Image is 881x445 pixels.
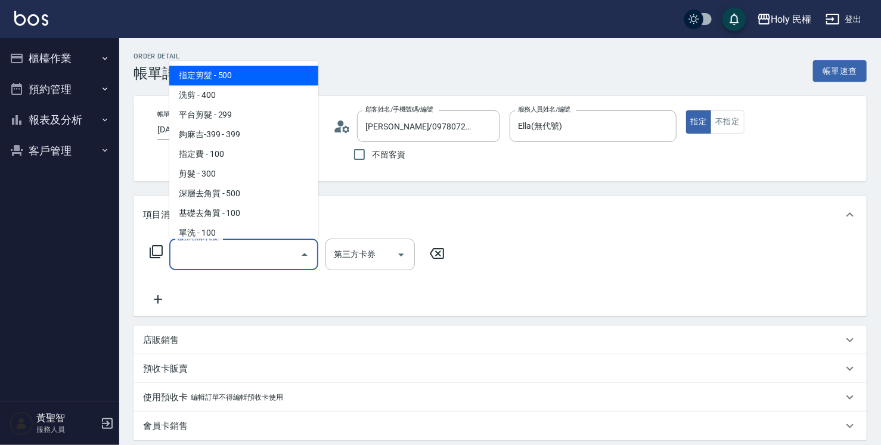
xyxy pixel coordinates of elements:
button: Close [295,245,314,264]
button: 報表及分析 [5,104,114,135]
img: Logo [14,11,48,26]
label: 服務人員姓名/編號 [518,105,570,114]
span: 指定費 - 100 [169,144,318,164]
button: 指定 [686,110,712,134]
p: 使用預收卡 [143,391,188,404]
span: 指定剪髮 - 500 [169,66,318,85]
button: Holy 民權 [752,7,817,32]
h2: Order detail [134,52,191,60]
button: Open [392,245,411,264]
img: Person [10,412,33,435]
button: 客戶管理 [5,135,114,166]
button: 櫃檯作業 [5,43,114,74]
span: 平台剪髮 - 299 [169,105,318,125]
span: 單洗 - 100 [169,223,318,243]
span: 剪髮 - 300 [169,164,318,184]
label: 顧客姓名/手機號碼/編號 [365,105,433,114]
button: save [722,7,746,31]
div: 會員卡銷售 [134,412,867,440]
p: 會員卡銷售 [143,420,188,432]
label: 帳單日期 [157,110,182,119]
span: 不留客資 [372,149,405,161]
p: 項目消費 [143,209,179,221]
div: 項目消費 [134,234,867,316]
div: 項目消費 [134,196,867,234]
p: 預收卡販賣 [143,363,188,375]
div: 預收卡販賣 [134,354,867,383]
button: 預約管理 [5,74,114,105]
span: 夠麻吉-399 - 399 [169,125,318,144]
span: 深層去角質 - 500 [169,184,318,203]
span: 基礎去角質 - 100 [169,203,318,223]
p: 服務人員 [36,424,97,435]
h5: 黃聖智 [36,412,97,424]
div: 店販銷售 [134,326,867,354]
h3: 帳單詳細 [134,65,191,82]
div: Holy 民權 [771,12,812,27]
input: YYYY/MM/DD hh:mm [157,120,253,140]
span: 洗剪 - 400 [169,85,318,105]
p: 店販銷售 [143,334,179,347]
button: 不指定 [711,110,744,134]
p: 編輯訂單不得編輯預收卡使用 [191,391,283,404]
button: 登出 [821,8,867,30]
div: 使用預收卡編輯訂單不得編輯預收卡使用 [134,383,867,412]
button: 帳單速查 [813,60,867,82]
